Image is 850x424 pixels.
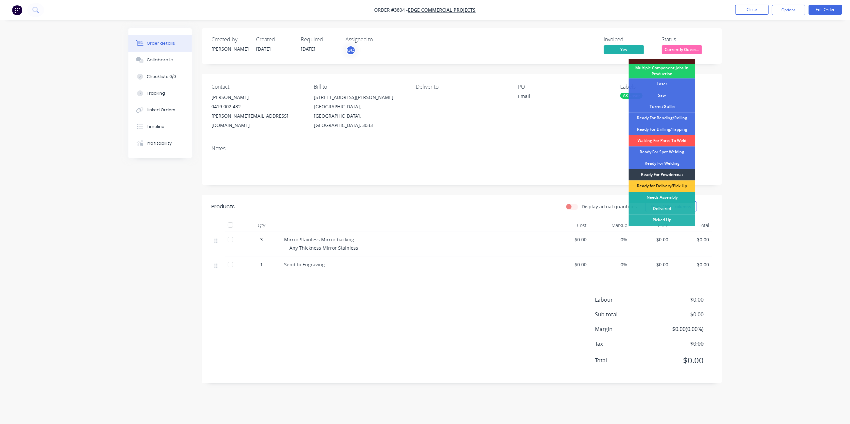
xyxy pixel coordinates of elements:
button: Edit Order [809,5,842,15]
button: Options [772,5,805,15]
span: $0.00 [551,236,587,243]
span: Yes [604,45,644,54]
span: Order #3804 - [374,7,408,13]
div: Turret/Guillo [629,101,695,112]
span: Any Thickness Mirror Stainless [290,245,358,251]
button: GC [346,45,356,55]
div: Profitability [147,140,172,146]
span: 3 [260,236,263,243]
button: Timeline [128,118,192,135]
span: 1 [260,261,263,268]
button: Linked Orders [128,102,192,118]
button: Close [735,5,769,15]
button: Checklists 0/0 [128,68,192,85]
button: Collaborate [128,52,192,68]
div: A3-Laser [620,93,643,99]
div: Qty [242,219,282,232]
div: Created by [212,36,248,43]
span: Tax [595,340,655,348]
div: PO [518,84,610,90]
div: Products [212,203,235,211]
label: Display actual quantities [582,203,637,210]
span: Mirror Stainless Mirror backing [284,236,354,243]
span: $0.00 [633,261,669,268]
span: Send to Engraving [284,261,325,268]
div: Status [662,36,712,43]
span: $0.00 ( 0.00 %) [654,325,704,333]
div: Linked Orders [147,107,175,113]
span: $0.00 [654,296,704,304]
div: Checklists 0/0 [147,74,176,80]
div: Saw [629,90,695,101]
span: Total [595,356,655,364]
div: [PERSON_NAME]0419 002 432[PERSON_NAME][EMAIL_ADDRESS][DOMAIN_NAME] [212,93,303,130]
div: Delivered [629,203,695,214]
div: Needs Assembly [629,192,695,203]
div: Ready For Spot Welding [629,146,695,158]
button: Order details [128,35,192,52]
button: Tracking [128,85,192,102]
div: 0419 002 432 [212,102,303,111]
span: Labour [595,296,655,304]
div: Timeline [147,124,164,130]
div: Ready For Welding [629,158,695,169]
button: Currently Outso... [662,45,702,55]
span: 0% [592,261,628,268]
span: $0.00 [654,340,704,348]
div: Contact [212,84,303,90]
div: Required [301,36,338,43]
div: Labels [620,84,712,90]
div: Waiting For Parts To Weld [629,135,695,146]
img: Factory [12,5,22,15]
span: $0.00 [654,310,704,318]
div: Assigned to [346,36,412,43]
div: Cost [549,219,590,232]
div: Ready For Drilling/Tapping [629,124,695,135]
span: [DATE] [301,46,316,52]
div: Email [518,93,602,102]
span: [DATE] [256,46,271,52]
div: [PERSON_NAME][EMAIL_ADDRESS][DOMAIN_NAME] [212,111,303,130]
div: Deliver to [416,84,507,90]
span: Currently Outso... [662,45,702,54]
span: 0% [592,236,628,243]
div: Order details [147,40,175,46]
div: [PERSON_NAME] [212,45,248,52]
div: Ready For Powdercoat [629,169,695,180]
div: Invoiced [604,36,654,43]
div: Picked Up [629,214,695,226]
div: Created [256,36,293,43]
span: Sub total [595,310,655,318]
div: [STREET_ADDRESS][PERSON_NAME] [314,93,405,102]
span: $0.00 [633,236,669,243]
div: Ready For Bending/Rolling [629,112,695,124]
span: Margin [595,325,655,333]
div: [STREET_ADDRESS][PERSON_NAME][GEOGRAPHIC_DATA], [GEOGRAPHIC_DATA], [GEOGRAPHIC_DATA], 3033 [314,93,405,130]
div: Bill to [314,84,405,90]
button: Profitability [128,135,192,152]
div: Notes [212,145,712,152]
span: $0.00 [674,236,709,243]
div: Collaborate [147,57,173,63]
div: [GEOGRAPHIC_DATA], [GEOGRAPHIC_DATA], [GEOGRAPHIC_DATA], 3033 [314,102,405,130]
div: Markup [589,219,630,232]
div: Tracking [147,90,165,96]
span: $0.00 [551,261,587,268]
div: Laser [629,78,695,90]
span: $0.00 [674,261,709,268]
div: Ready for Delivery/Pick Up [629,180,695,192]
span: $0.00 [654,354,704,366]
div: [PERSON_NAME] [212,93,303,102]
a: EDGE COMMERCIAL PROJECTS [408,7,476,13]
div: Multiple Component Jobs In Production [629,64,695,78]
